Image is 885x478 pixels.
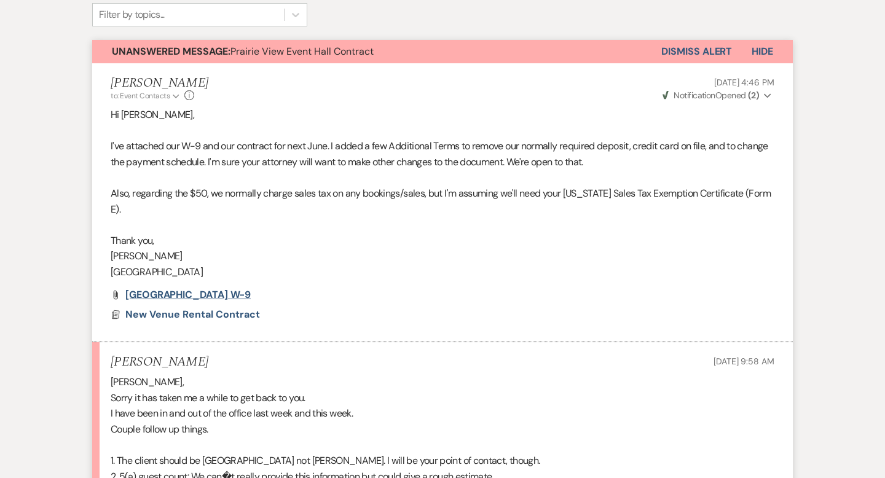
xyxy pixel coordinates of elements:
strong: Unanswered Message: [112,45,230,58]
p: Hi [PERSON_NAME], [111,107,774,123]
span: Hide [752,45,773,58]
span: to: Event Contacts [111,91,170,101]
a: [GEOGRAPHIC_DATA] W-9 [125,290,251,300]
p: [GEOGRAPHIC_DATA] [111,264,774,280]
button: NotificationOpened (2) [661,89,774,102]
span: New Venue Rental Contract [125,308,260,321]
h5: [PERSON_NAME] [111,76,208,91]
span: Notification [674,90,715,101]
p: I've attached our W-9 and our contract for next June. I added a few Additional Terms to remove ou... [111,138,774,170]
button: Hide [732,40,793,63]
p: Also, regarding the $50, we normally charge sales tax on any bookings/sales, but I'm assuming we'... [111,186,774,217]
span: Prairie View Event Hall Contract [112,45,374,58]
p: Thank you, [111,233,774,249]
span: [DATE] 9:58 AM [714,356,774,367]
h5: [PERSON_NAME] [111,355,208,370]
button: New Venue Rental Contract [125,307,263,322]
button: to: Event Contacts [111,90,181,101]
span: [DATE] 4:46 PM [714,77,774,88]
p: [PERSON_NAME] [111,248,774,264]
span: Opened [663,90,759,101]
div: Filter by topics... [99,7,165,22]
strong: ( 2 ) [748,90,759,101]
button: Unanswered Message:Prairie View Event Hall Contract [92,40,661,63]
span: [GEOGRAPHIC_DATA] W-9 [125,288,251,301]
button: Dismiss Alert [661,40,732,63]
